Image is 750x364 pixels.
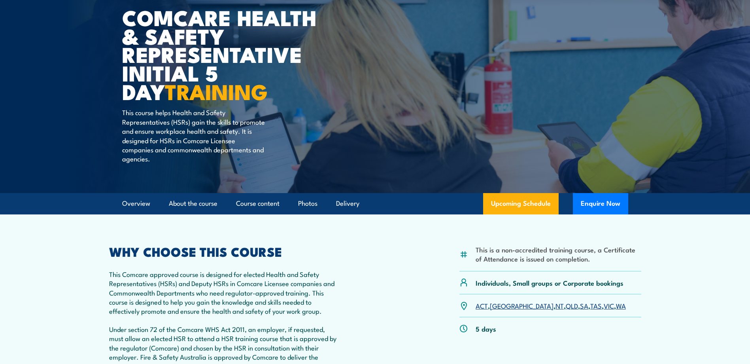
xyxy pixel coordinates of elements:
[169,193,217,214] a: About the course
[122,8,317,100] h1: Comcare Health & Safety Representative Initial 5 Day
[298,193,317,214] a: Photos
[590,301,602,310] a: TAS
[483,193,559,214] a: Upcoming Schedule
[476,278,623,287] p: Individuals, Small groups or Corporate bookings
[476,301,488,310] a: ACT
[165,74,268,107] strong: TRAINING
[573,193,628,214] button: Enquire Now
[236,193,280,214] a: Course content
[490,301,554,310] a: [GEOGRAPHIC_DATA]
[336,193,359,214] a: Delivery
[476,301,626,310] p: , , , , , , ,
[566,301,578,310] a: QLD
[476,245,641,264] li: This is a non-accredited training course, a Certificate of Attendance is issued on completion.
[616,301,626,310] a: WA
[604,301,614,310] a: VIC
[476,324,496,333] p: 5 days
[122,193,150,214] a: Overview
[580,301,588,310] a: SA
[555,301,564,310] a: NT
[109,246,340,257] h2: WHY CHOOSE THIS COURSE
[109,269,340,316] p: This Comcare approved course is designed for elected Health and Safety Representatives (HSRs) and...
[122,108,266,163] p: This course helps Health and Safety Representatives (HSRs) gain the skills to promote and ensure ...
